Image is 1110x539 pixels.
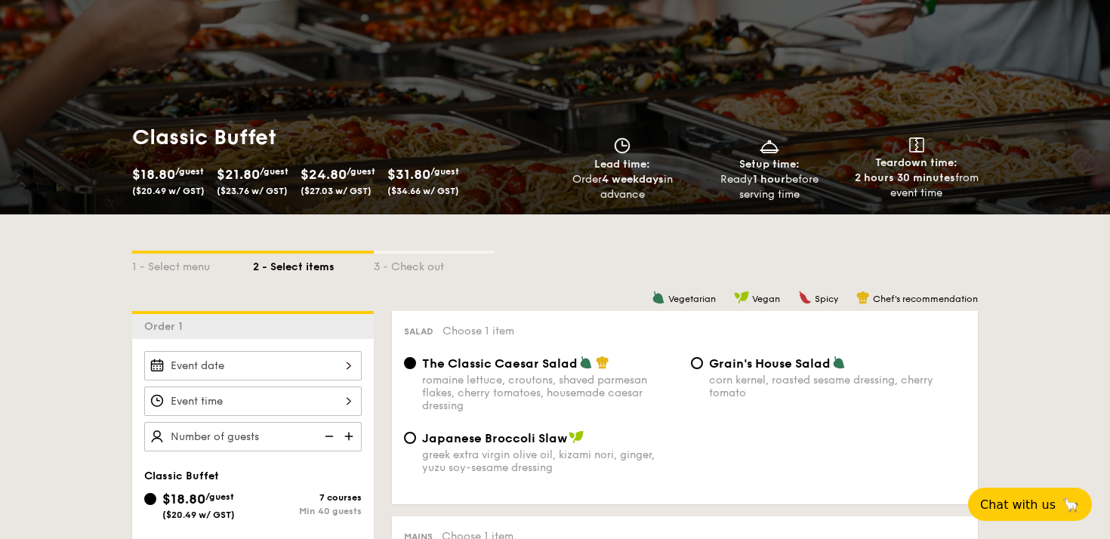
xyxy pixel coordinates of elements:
img: icon-vegan.f8ff3823.svg [734,291,749,304]
button: Chat with us🦙 [968,488,1092,521]
span: ($20.49 w/ GST) [132,186,205,196]
input: The Classic Caesar Saladromaine lettuce, croutons, shaved parmesan flakes, cherry tomatoes, house... [404,357,416,369]
span: Classic Buffet [144,470,219,482]
span: Setup time: [739,158,800,171]
div: greek extra virgin olive oil, kizami nori, ginger, yuzu soy-sesame dressing [422,448,679,474]
img: icon-add.58712e84.svg [339,422,362,451]
input: Grain's House Saladcorn kernel, roasted sesame dressing, cherry tomato [691,357,703,369]
span: /guest [175,166,204,177]
span: ($27.03 w/ GST) [301,186,372,196]
input: Japanese Broccoli Slawgreek extra virgin olive oil, kizami nori, ginger, yuzu soy-sesame dressing [404,432,416,444]
span: Chat with us [980,497,1056,512]
div: Order in advance [555,172,690,202]
span: Salad [404,326,433,337]
span: Vegetarian [668,294,716,304]
img: icon-reduce.1d2dbef1.svg [316,422,339,451]
span: $21.80 [217,166,260,183]
span: 🦙 [1062,496,1080,513]
h1: Classic Buffet [132,124,549,151]
span: $18.80 [162,491,205,507]
span: $31.80 [387,166,430,183]
img: icon-dish.430c3a2e.svg [758,137,781,154]
span: Grain's House Salad [709,356,831,371]
img: icon-clock.2db775ea.svg [611,137,634,154]
div: 7 courses [253,492,362,503]
img: icon-vegan.f8ff3823.svg [569,430,584,444]
div: 2 - Select items [253,254,374,275]
img: icon-vegetarian.fe4039eb.svg [652,291,665,304]
span: /guest [260,166,288,177]
div: corn kernel, roasted sesame dressing, cherry tomato [709,374,966,399]
span: /guest [430,166,459,177]
div: Min 40 guests [253,506,362,516]
span: The Classic Caesar Salad [422,356,578,371]
img: icon-chef-hat.a58ddaea.svg [856,291,870,304]
input: Number of guests [144,422,362,451]
img: icon-teardown.65201eee.svg [909,137,924,152]
span: ($23.76 w/ GST) [217,186,288,196]
input: Event date [144,351,362,380]
span: $24.80 [301,166,347,183]
img: icon-spicy.37a8142b.svg [798,291,812,304]
span: ($20.49 w/ GST) [162,510,235,520]
img: icon-vegetarian.fe4039eb.svg [579,356,593,369]
span: Order 1 [144,320,189,333]
span: Chef's recommendation [873,294,978,304]
span: ($34.66 w/ GST) [387,186,459,196]
input: Event time [144,387,362,416]
span: Lead time: [594,158,650,171]
div: 3 - Check out [374,254,495,275]
div: 1 - Select menu [132,254,253,275]
span: Choose 1 item [442,325,514,337]
div: from event time [849,171,984,201]
span: Vegan [752,294,780,304]
span: /guest [347,166,375,177]
span: Teardown time: [875,156,957,169]
strong: 2 hours 30 minutes [855,171,955,184]
img: icon-chef-hat.a58ddaea.svg [596,356,609,369]
div: Ready before serving time [702,172,837,202]
strong: 4 weekdays [602,173,664,186]
span: $18.80 [132,166,175,183]
strong: 1 hour [753,173,785,186]
img: icon-vegetarian.fe4039eb.svg [832,356,846,369]
span: Japanese Broccoli Slaw [422,431,567,445]
div: romaine lettuce, croutons, shaved parmesan flakes, cherry tomatoes, housemade caesar dressing [422,374,679,412]
span: /guest [205,491,234,502]
span: Spicy [815,294,838,304]
input: $18.80/guest($20.49 w/ GST)7 coursesMin 40 guests [144,493,156,505]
